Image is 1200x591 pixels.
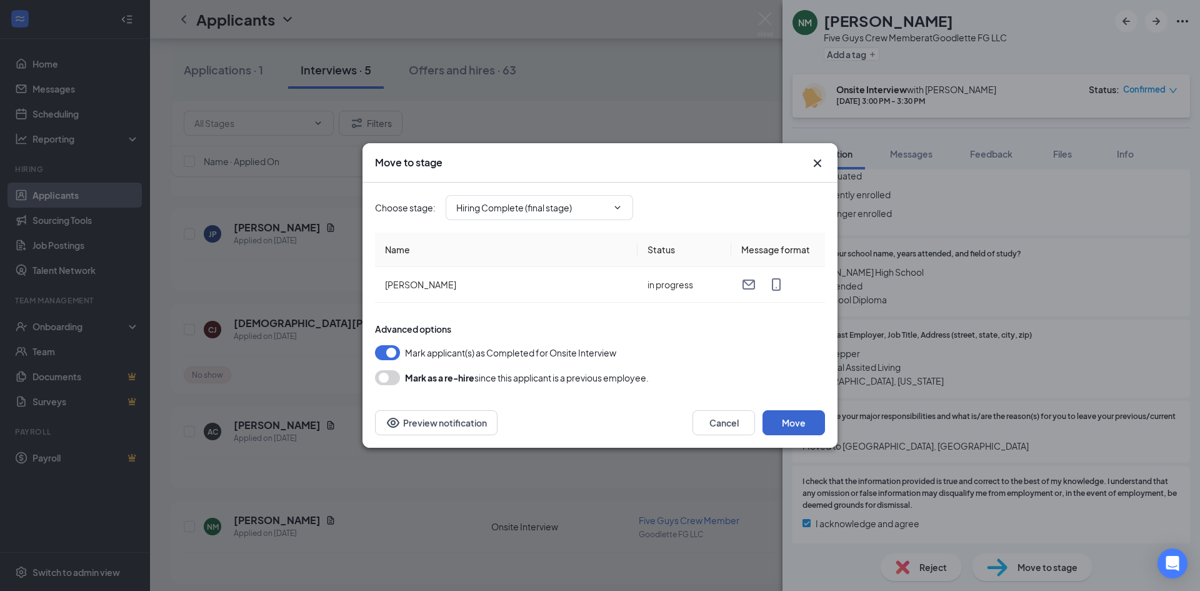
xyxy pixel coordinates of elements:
[375,156,442,169] h3: Move to stage
[375,233,637,267] th: Name
[637,233,731,267] th: Status
[692,410,755,435] button: Cancel
[405,345,616,360] span: Mark applicant(s) as Completed for Onsite Interview
[385,279,456,290] span: [PERSON_NAME]
[405,372,474,383] b: Mark as a re-hire
[637,267,731,303] td: in progress
[810,156,825,171] svg: Cross
[386,415,401,430] svg: Eye
[769,277,784,292] svg: MobileSms
[375,323,825,335] div: Advanced options
[1157,548,1187,578] div: Open Intercom Messenger
[375,201,436,215] span: Choose stage :
[612,203,622,213] svg: ChevronDown
[375,410,497,435] button: Preview notificationEye
[762,410,825,435] button: Move
[405,370,649,385] div: since this applicant is a previous employee.
[741,277,756,292] svg: Email
[810,156,825,171] button: Close
[731,233,825,267] th: Message format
